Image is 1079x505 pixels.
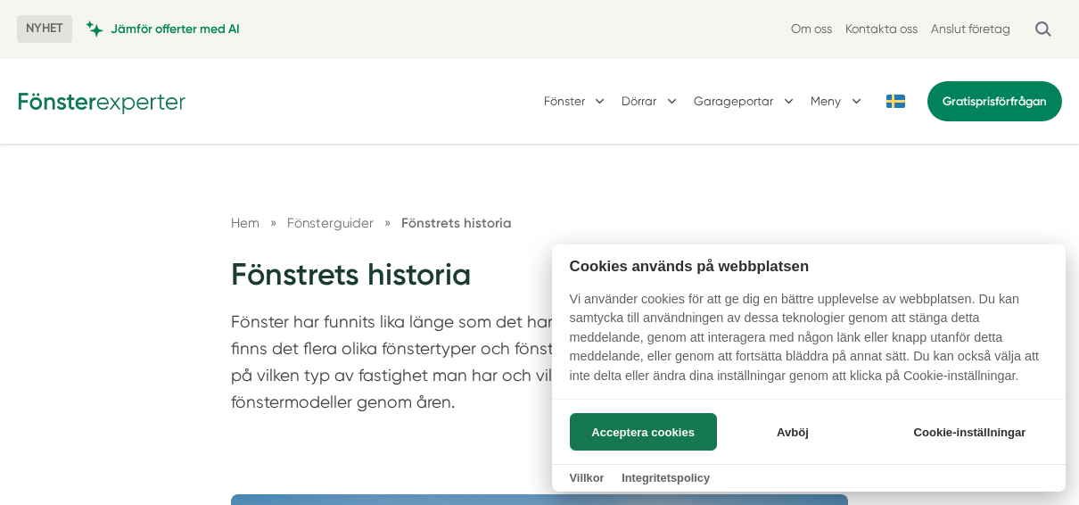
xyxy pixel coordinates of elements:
[622,471,710,484] a: Integritetspolicy
[552,258,1066,275] h2: Cookies används på webbplatsen
[570,471,605,484] a: Villkor
[570,413,717,451] button: Acceptera cookies
[552,290,1066,399] p: Vi använder cookies för att ge dig en bättre upplevelse av webbplatsen. Du kan samtycka till anvä...
[892,413,1048,451] button: Cookie-inställningar
[721,413,863,451] button: Avböj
